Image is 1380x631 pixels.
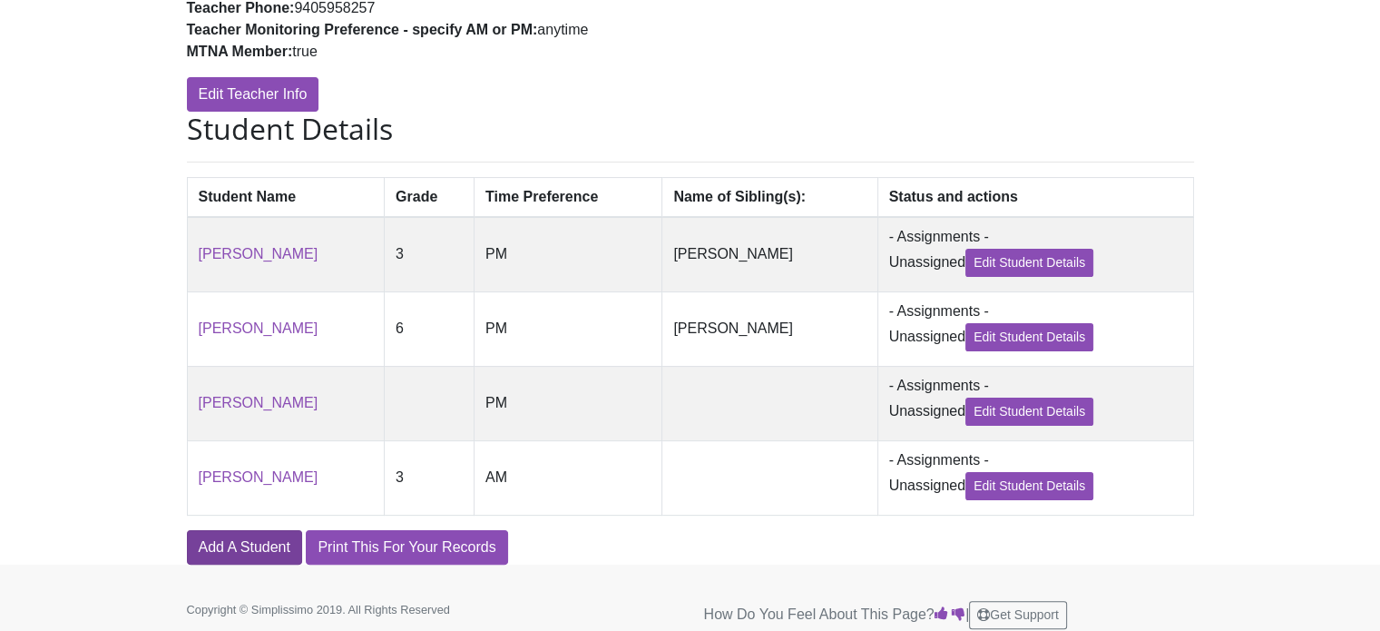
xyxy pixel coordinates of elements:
[475,440,662,515] td: AM
[877,291,1193,366] td: - Assignments - Unassigned
[385,291,475,366] td: 6
[475,177,662,217] th: Time Preference
[965,323,1093,351] a: Edit Student Details
[187,177,385,217] th: Student Name
[187,44,293,59] strong: MTNA Member:
[199,320,318,336] a: [PERSON_NAME]
[877,217,1193,292] td: - Assignments - Unassigned
[965,249,1093,277] a: Edit Student Details
[187,77,319,112] a: Edit Teacher Info
[965,398,1093,426] a: Edit Student Details
[187,19,677,41] li: anytime
[877,440,1193,515] td: - Assignments - Unassigned
[385,177,475,217] th: Grade
[969,601,1067,629] button: Get Support
[475,291,662,366] td: PM
[662,177,877,217] th: Name of Sibling(s):
[306,530,507,565] a: Print This For Your Records
[704,601,1194,629] p: How Do You Feel About This Page? |
[385,440,475,515] td: 3
[199,395,318,410] a: [PERSON_NAME]
[187,601,504,618] p: Copyright © Simplissimo 2019. All Rights Reserved
[662,291,877,366] td: [PERSON_NAME]
[187,530,302,565] a: Add A Student
[199,246,318,261] a: [PERSON_NAME]
[475,217,662,292] td: PM
[965,472,1093,500] a: Edit Student Details
[877,366,1193,440] td: - Assignments - Unassigned
[385,217,475,292] td: 3
[187,112,1194,146] h2: Student Details
[475,366,662,440] td: PM
[662,217,877,292] td: [PERSON_NAME]
[187,22,538,37] strong: Teacher Monitoring Preference - specify AM or PM:
[187,41,677,63] li: true
[877,177,1193,217] th: Status and actions
[199,469,318,485] a: [PERSON_NAME]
